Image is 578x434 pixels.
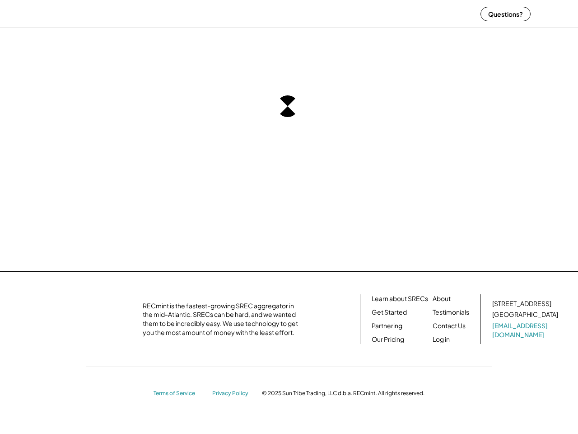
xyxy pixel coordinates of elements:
a: Get Started [372,308,407,317]
a: Privacy Policy [212,390,253,397]
img: yH5BAEAAAAALAAAAAABAAEAAAIBRAA7 [47,2,111,26]
a: Partnering [372,321,402,330]
div: RECmint is the fastest-growing SREC aggregator in the mid-Atlantic. SRECs can be hard, and we wan... [143,302,303,337]
a: Our Pricing [372,335,404,344]
a: Learn about SRECs [372,294,428,303]
a: Terms of Service [154,390,203,397]
a: Testimonials [433,308,469,317]
a: Log in [433,335,450,344]
div: [GEOGRAPHIC_DATA] [492,310,558,319]
img: yH5BAEAAAAALAAAAAABAAEAAAIBRAA7 [55,303,131,335]
a: Contact Us [433,321,466,330]
button: Questions? [480,7,531,21]
div: © 2025 Sun Tribe Trading, LLC d.b.a. RECmint. All rights reserved. [262,390,424,397]
a: About [433,294,451,303]
div: [STREET_ADDRESS] [492,299,551,308]
a: [EMAIL_ADDRESS][DOMAIN_NAME] [492,321,560,339]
